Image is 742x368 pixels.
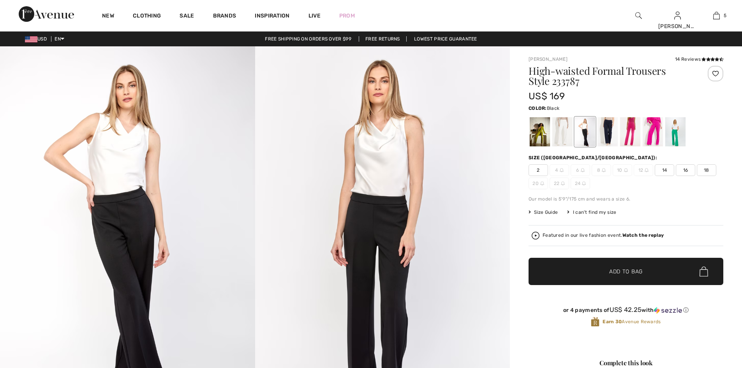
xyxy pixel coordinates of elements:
a: Free Returns [359,36,407,42]
div: 14 Reviews [675,56,723,63]
span: 18 [697,164,716,176]
div: Black [575,117,595,146]
a: Brands [213,12,236,21]
div: Geranium [620,117,640,146]
iframe: Opens a widget where you can find more information [692,310,734,329]
span: US$ 42.25 [610,306,642,313]
span: 6 [571,164,590,176]
div: Size ([GEOGRAPHIC_DATA]/[GEOGRAPHIC_DATA]): [529,154,659,161]
img: My Bag [713,11,720,20]
button: Add to Bag [529,258,723,285]
a: Live [308,12,321,20]
div: Fern [530,117,550,146]
span: 2 [529,164,548,176]
img: US Dollar [25,36,37,42]
span: 22 [550,178,569,189]
img: ring-m.svg [582,181,586,185]
div: Featured in our live fashion event. [543,233,664,238]
span: 20 [529,178,548,189]
img: ring-m.svg [602,168,606,172]
img: My Info [674,11,681,20]
span: 10 [613,164,632,176]
span: Add to Bag [609,268,643,276]
strong: Watch the replay [622,232,664,238]
span: US$ 169 [529,91,565,102]
div: Opulence [643,117,663,146]
img: 1ère Avenue [19,6,74,22]
a: Free shipping on orders over $99 [259,36,358,42]
img: Bag.svg [700,266,708,276]
span: 24 [571,178,590,189]
a: 5 [697,11,735,20]
img: Avenue Rewards [591,317,599,327]
div: or 4 payments ofUS$ 42.25withSezzle Click to learn more about Sezzle [529,306,723,317]
span: Inspiration [255,12,289,21]
img: ring-m.svg [540,181,544,185]
span: 16 [676,164,695,176]
strong: Earn 30 [603,319,622,324]
img: Sezzle [654,307,682,314]
span: Black [547,106,560,111]
img: ring-m.svg [560,168,564,172]
div: Vanilla 30 [552,117,573,146]
span: 8 [592,164,611,176]
img: ring-m.svg [645,168,649,172]
span: Avenue Rewards [603,318,661,325]
a: Clothing [133,12,161,21]
span: Size Guide [529,209,558,216]
a: Sale [180,12,194,21]
a: Lowest Price Guarantee [408,36,483,42]
div: Midnight Blue [597,117,618,146]
span: Color: [529,106,547,111]
img: ring-m.svg [581,168,585,172]
a: Sign In [674,12,681,19]
div: [PERSON_NAME] [658,22,696,30]
span: USD [25,36,50,42]
span: 5 [724,12,726,19]
img: ring-m.svg [561,181,565,185]
div: I can't find my size [567,209,616,216]
span: 12 [634,164,653,176]
div: Noble green [665,117,686,146]
img: search the website [635,11,642,20]
a: Prom [339,12,355,20]
span: 14 [655,164,674,176]
div: Our model is 5'9"/175 cm and wears a size 6. [529,195,723,202]
img: ring-m.svg [624,168,628,172]
div: Complete this look [529,358,723,368]
img: Watch the replay [532,232,539,239]
h1: High-waisted Formal Trousers Style 233787 [529,66,691,86]
a: New [102,12,114,21]
span: EN [55,36,64,42]
span: 4 [550,164,569,176]
a: [PERSON_NAME] [529,56,568,62]
div: or 4 payments of with [529,306,723,314]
